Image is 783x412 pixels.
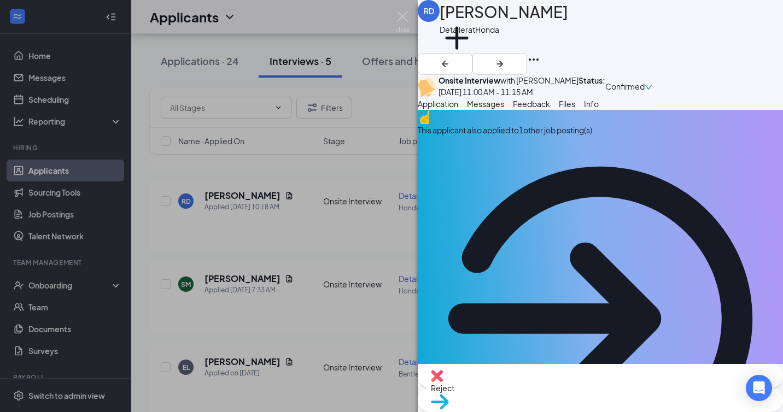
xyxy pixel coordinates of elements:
[440,24,568,35] div: Detailer at Honda
[431,382,770,394] span: Reject
[440,21,474,55] svg: Plus
[645,84,652,91] span: down
[424,5,434,16] div: RD
[418,124,783,136] div: This applicant also applied to 1 other job posting(s)
[439,57,452,70] svg: ArrowLeftNew
[418,53,472,75] button: ArrowLeftNew
[418,99,458,109] span: Application
[440,21,474,67] button: PlusAdd a tag
[527,53,540,66] svg: Ellipses
[493,57,506,70] svg: ArrowRight
[559,99,575,109] span: Files
[439,75,579,86] div: with [PERSON_NAME]
[439,75,500,85] b: Onsite Interview
[439,86,579,98] div: [DATE] 11:00 AM - 11:15 AM
[467,99,504,109] span: Messages
[513,99,550,109] span: Feedback
[605,80,645,92] span: Confirmed
[579,75,605,98] div: Status :
[746,375,772,401] div: Open Intercom Messenger
[472,53,527,75] button: ArrowRight
[584,99,599,109] span: Info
